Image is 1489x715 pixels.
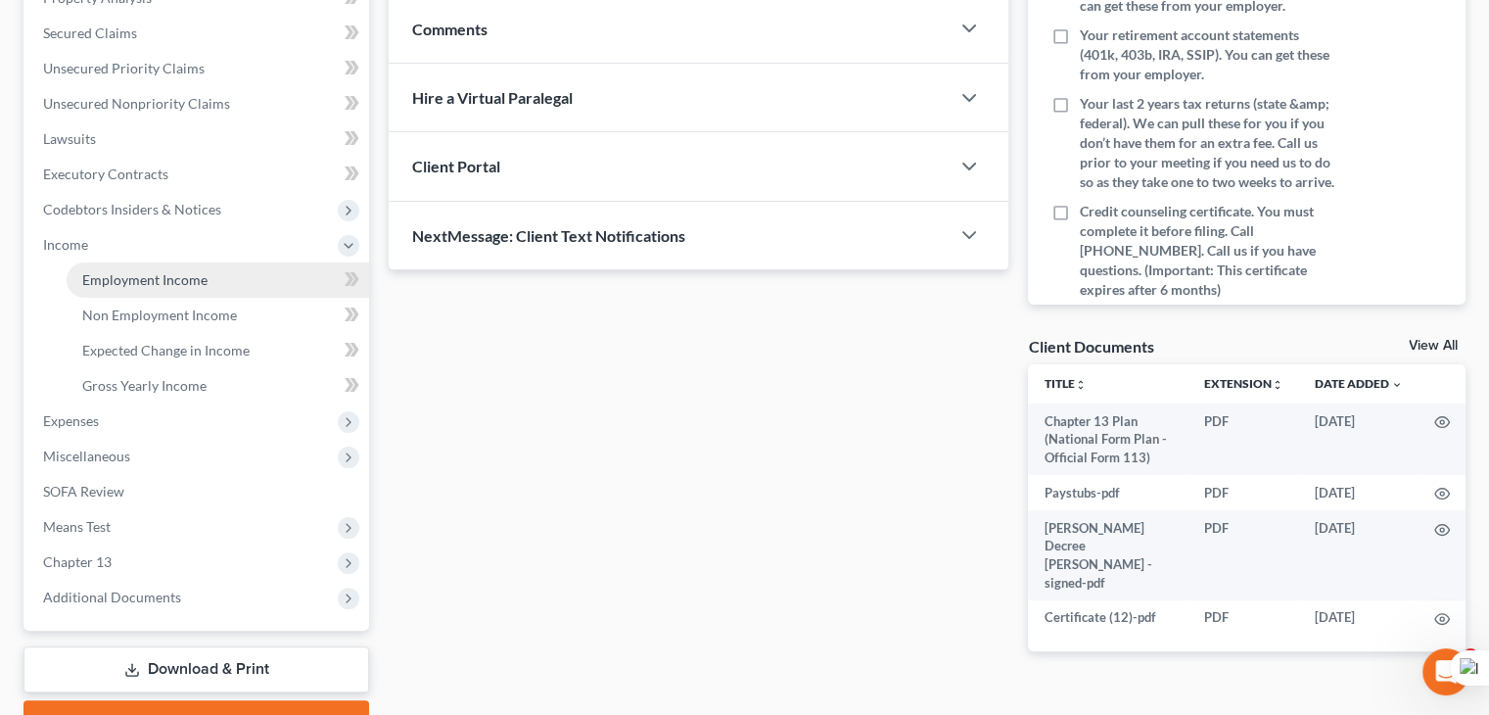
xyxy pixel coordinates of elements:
[43,60,205,76] span: Unsecured Priority Claims
[412,88,573,107] span: Hire a Virtual Paralegal
[43,589,181,605] span: Additional Documents
[43,130,96,147] span: Lawsuits
[43,448,130,464] span: Miscellaneous
[27,51,369,86] a: Unsecured Priority Claims
[1315,376,1403,391] a: Date Added expand_more
[1299,475,1419,510] td: [DATE]
[412,20,488,38] span: Comments
[82,271,208,288] span: Employment Income
[82,342,250,358] span: Expected Change in Income
[27,16,369,51] a: Secured Claims
[1044,376,1086,391] a: Titleunfold_more
[1028,600,1188,636] td: Certificate (12)-pdf
[27,157,369,192] a: Executory Contracts
[1074,379,1086,391] i: unfold_more
[67,368,369,404] a: Gross Yearly Income
[1188,475,1299,510] td: PDF
[1299,510,1419,600] td: [DATE]
[412,157,500,175] span: Client Portal
[1028,475,1188,510] td: Paystubs-pdf
[43,201,221,217] span: Codebtors Insiders & Notices
[1028,404,1188,475] td: Chapter 13 Plan (National Form Plan - Official Form 113)
[1188,510,1299,600] td: PDF
[43,412,99,429] span: Expenses
[82,307,237,323] span: Non Employment Income
[1299,404,1419,475] td: [DATE]
[1188,404,1299,475] td: PDF
[1079,94,1339,192] span: Your last 2 years tax returns (state &amp; federal). We can pull these for you if you don’t have ...
[27,121,369,157] a: Lawsuits
[23,646,369,692] a: Download & Print
[67,298,369,333] a: Non Employment Income
[43,553,112,570] span: Chapter 13
[43,518,111,535] span: Means Test
[1028,336,1153,357] div: Client Documents
[412,226,685,245] span: NextMessage: Client Text Notifications
[1079,202,1339,300] span: Credit counseling certificate. You must complete it before filing. Call [PHONE_NUMBER]. Call us i...
[67,262,369,298] a: Employment Income
[43,483,124,500] span: SOFA Review
[1391,379,1403,391] i: expand_more
[1299,600,1419,636] td: [DATE]
[27,474,369,509] a: SOFA Review
[1028,510,1188,600] td: [PERSON_NAME] Decree [PERSON_NAME] - signed-pdf
[43,166,168,182] span: Executory Contracts
[1272,379,1283,391] i: unfold_more
[43,236,88,253] span: Income
[1409,339,1458,353] a: View All
[43,24,137,41] span: Secured Claims
[43,95,230,112] span: Unsecured Nonpriority Claims
[1079,25,1339,84] span: Your retirement account statements (401k, 403b, IRA, SSIP). You can get these from your employer.
[1422,648,1469,695] iframe: Intercom live chat
[67,333,369,368] a: Expected Change in Income
[1204,376,1283,391] a: Extensionunfold_more
[82,377,207,394] span: Gross Yearly Income
[27,86,369,121] a: Unsecured Nonpriority Claims
[1188,600,1299,636] td: PDF
[1463,648,1478,664] span: 3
